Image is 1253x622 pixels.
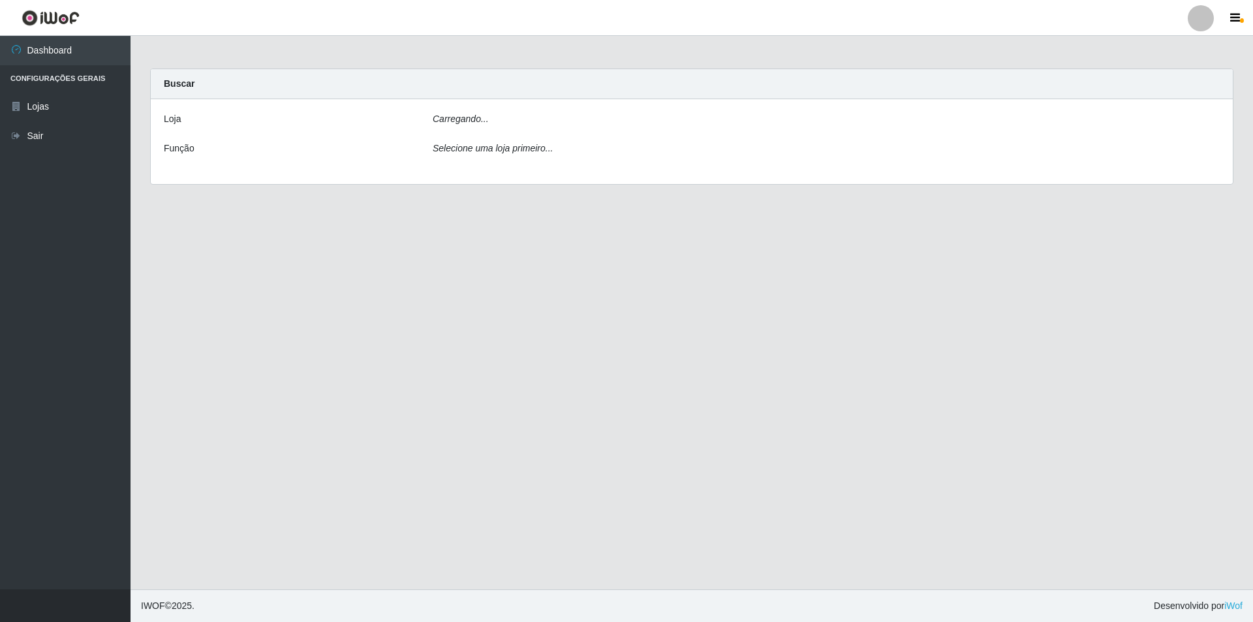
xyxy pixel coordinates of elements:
span: Desenvolvido por [1154,599,1243,613]
i: Carregando... [433,114,489,124]
strong: Buscar [164,78,194,89]
span: IWOF [141,600,165,611]
img: CoreUI Logo [22,10,80,26]
a: iWof [1224,600,1243,611]
i: Selecione uma loja primeiro... [433,143,553,153]
label: Loja [164,112,181,126]
label: Função [164,142,194,155]
span: © 2025 . [141,599,194,613]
